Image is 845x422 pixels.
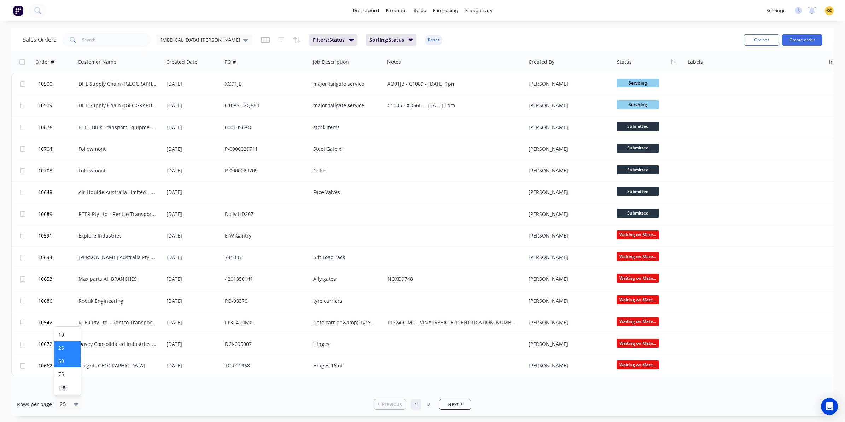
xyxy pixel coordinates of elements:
span: Waiting on Mate... [617,360,659,369]
div: [DATE] [167,189,219,196]
div: Hinges 16 of [313,362,378,369]
div: Labels [688,58,703,65]
div: [PERSON_NAME] [529,189,607,196]
div: Job Description [313,58,349,65]
div: Created By [529,58,554,65]
button: 10542 [36,312,78,333]
div: [PERSON_NAME] [529,232,607,239]
button: Create order [782,34,822,46]
img: Factory [13,5,23,16]
button: 10686 [36,290,78,312]
div: Status [617,58,632,65]
div: [DATE] [167,275,219,283]
span: 10509 [38,102,52,109]
span: Waiting on Mate... [617,339,659,348]
span: Submitted [617,165,659,174]
div: major tailgate service [313,102,378,109]
div: Air Liquide Australia Limited - Vendor: AU_457348 [78,189,157,196]
span: Servicing [617,100,659,109]
a: Previous page [374,401,406,408]
button: 10662 [36,355,78,376]
button: 10591 [36,225,78,246]
div: 5 ft Load rack [313,254,378,261]
span: 10662 [38,362,52,369]
button: 10689 [36,204,78,225]
div: 10 [54,328,81,341]
span: SC [827,7,832,14]
a: Next page [439,401,471,408]
div: [DATE] [167,211,219,218]
div: [PERSON_NAME] [529,254,607,261]
div: [DATE] [167,297,219,304]
div: NQXD9748 [387,275,516,283]
div: [PERSON_NAME] [529,341,607,348]
ul: Pagination [371,399,474,410]
div: PO-08376 [225,297,303,304]
span: Filters: Status [313,36,345,44]
div: Followmont [78,167,157,174]
button: 10676 [36,117,78,138]
div: XQ91JB - C1089 - [DATE] 1pm [387,80,516,87]
div: 4201350141 [225,275,303,283]
span: 10591 [38,232,52,239]
div: purchasing [430,5,462,16]
span: 10653 [38,275,52,283]
span: [MEDICAL_DATA] [PERSON_NAME] [161,36,240,44]
div: XQ91JB [225,80,303,87]
span: Waiting on Mate... [617,230,659,239]
span: Rows per page [17,401,52,408]
button: 10648 [36,182,78,203]
div: [DATE] [167,254,219,261]
div: 00010568Q [225,124,303,131]
div: P-0000029709 [225,167,303,174]
div: [PERSON_NAME] [529,124,607,131]
div: tyre carriers [313,297,378,304]
div: Face Valves [313,189,378,196]
span: Waiting on Mate... [617,274,659,283]
a: Page 1 is your current page [411,399,421,410]
span: 10672 [38,341,52,348]
div: products [383,5,410,16]
div: 75 [54,367,81,381]
div: 741083 [225,254,303,261]
div: Explore Industries [78,232,157,239]
div: [PERSON_NAME] [529,211,607,218]
div: [PERSON_NAME] [529,275,607,283]
div: [DATE] [167,232,219,239]
span: Waiting on Mate... [617,295,659,304]
div: DCI-095007 [225,341,303,348]
div: [DATE] [167,102,219,109]
span: 10644 [38,254,52,261]
span: Next [448,401,459,408]
div: PO # [225,58,236,65]
button: 10704 [36,138,78,160]
div: FT324-CIMC [225,319,303,326]
div: Hinges [313,341,378,348]
div: Ally gates [313,275,378,283]
button: 10644 [36,247,78,268]
div: [DATE] [167,319,219,326]
button: Options [744,34,779,46]
div: Gate carrier &amp; Tyre Rack [313,319,378,326]
div: Order # [35,58,54,65]
span: 10689 [38,211,52,218]
span: 10542 [38,319,52,326]
div: 25 [54,341,81,354]
span: Waiting on Mate... [617,317,659,326]
div: [DATE] [167,124,219,131]
div: [DATE] [167,341,219,348]
div: Open Intercom Messenger [821,398,838,415]
div: Customer Name [78,58,116,65]
div: major tailgate service [313,80,378,87]
div: [PERSON_NAME] [529,80,607,87]
div: stock items [313,124,378,131]
button: Reset [425,35,442,45]
input: Search... [82,33,151,47]
span: Previous [382,401,402,408]
div: TG-021968 [225,362,303,369]
div: [PERSON_NAME] [529,167,607,174]
div: Gates [313,167,378,174]
div: 50 [54,354,81,367]
div: DHL Supply Chain ([GEOGRAPHIC_DATA]) Pty Lt [78,80,157,87]
button: 10509 [36,95,78,116]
